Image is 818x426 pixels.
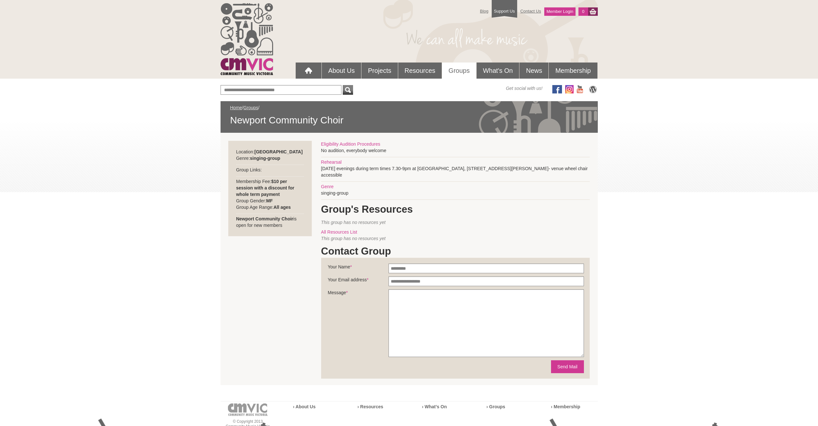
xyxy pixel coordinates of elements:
a: 0 [578,7,588,16]
div: Rehearsal [321,159,590,165]
a: Home [230,105,242,110]
label: Your Name [328,264,389,273]
span: Newport Community Choir [230,114,588,126]
strong: $10 per session with a discount for whole term payment [236,179,294,197]
a: News [519,63,548,79]
a: Resources [398,63,442,79]
strong: [GEOGRAPHIC_DATA] [254,149,303,154]
a: › Resources [358,404,383,409]
a: About Us [322,63,361,79]
a: Member Login [544,7,576,16]
img: icon-instagram.png [565,85,574,93]
div: Location: Genre: Group Links: Membership Fee: Group Gender: Group Age Range: is open for new members [228,141,312,236]
strong: MF [266,198,273,203]
img: CMVic Blog [588,85,598,93]
span: This group has no resources yet [321,220,386,225]
h1: Group's Resources [321,203,590,216]
h1: Contact Group [321,245,590,258]
div: / / [230,104,588,126]
img: cmvic-logo-footer.png [228,403,268,416]
a: Projects [361,63,398,79]
div: Eligibility Audition Procedures [321,141,590,147]
label: Your Email address [328,276,389,286]
div: No audition, everybody welcome [DATE] evenings during term times 7.30-9pm at [GEOGRAPHIC_DATA], [... [321,141,590,385]
div: Genre [321,183,590,190]
strong: Newport Community Choir [236,216,293,221]
img: cmvic_logo.png [221,3,273,75]
div: All Resources List [321,229,590,235]
a: › Membership [551,404,580,409]
a: Contact Us [517,5,544,17]
strong: All ages [273,205,291,210]
a: › About Us [293,404,316,409]
a: Membership [549,63,597,79]
a: Groups [243,105,258,110]
span: This group has no resources yet [321,236,386,241]
button: Send Mail [551,360,584,373]
span: Get social with us! [506,85,543,92]
a: Blog [477,5,492,17]
a: What's On [477,63,519,79]
a: Groups [442,63,476,79]
a: › What’s On [422,404,447,409]
strong: singing-group [250,156,280,161]
a: › Groups [487,404,505,409]
label: Message [328,289,389,299]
